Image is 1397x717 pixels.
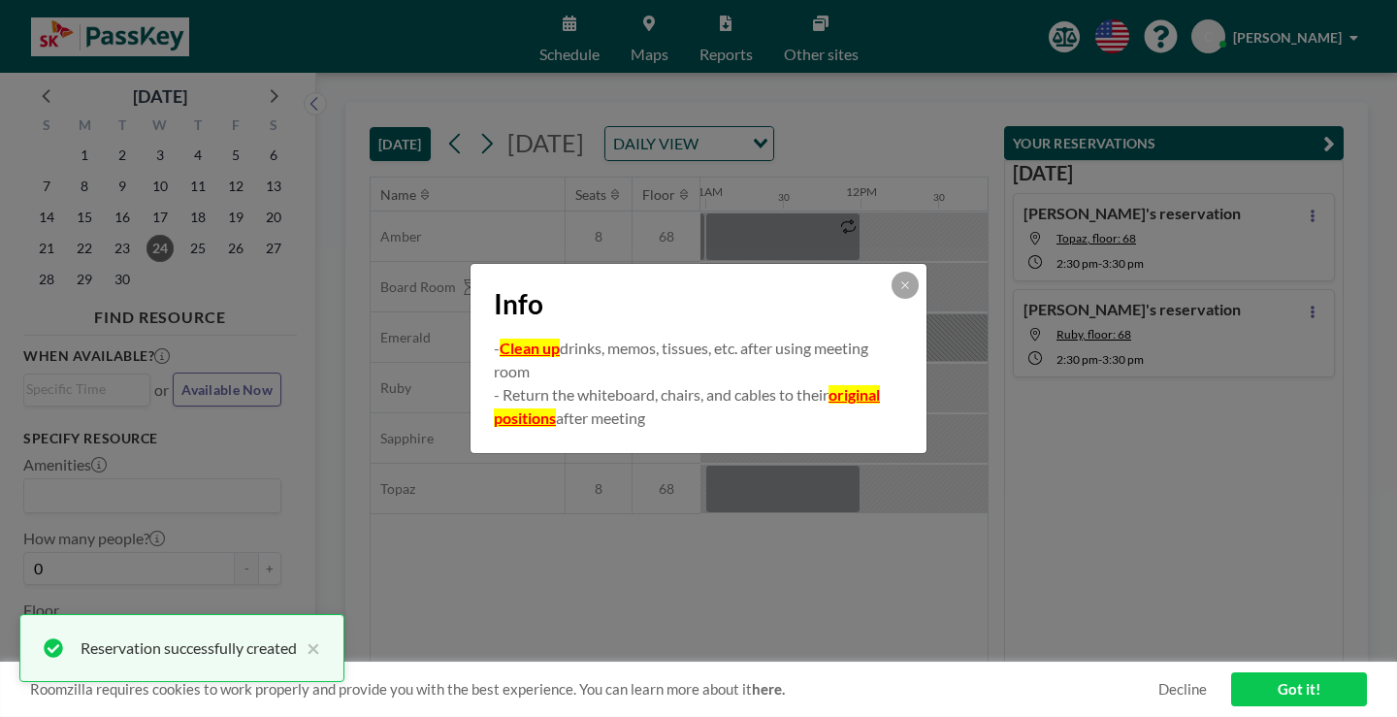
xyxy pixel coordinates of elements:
p: - drinks, memos, tissues, etc. after using meeting room [494,337,903,383]
u: Clean up [500,339,560,357]
a: here. [752,680,785,698]
button: close [297,636,320,660]
a: Got it! [1231,672,1367,706]
span: Roomzilla requires cookies to work properly and provide you with the best experience. You can lea... [30,680,1158,699]
div: Reservation successfully created [81,636,297,660]
a: Decline [1158,680,1207,699]
p: - Return the whiteboard, chairs, and cables to their after meeting [494,383,903,430]
span: Info [494,287,543,321]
